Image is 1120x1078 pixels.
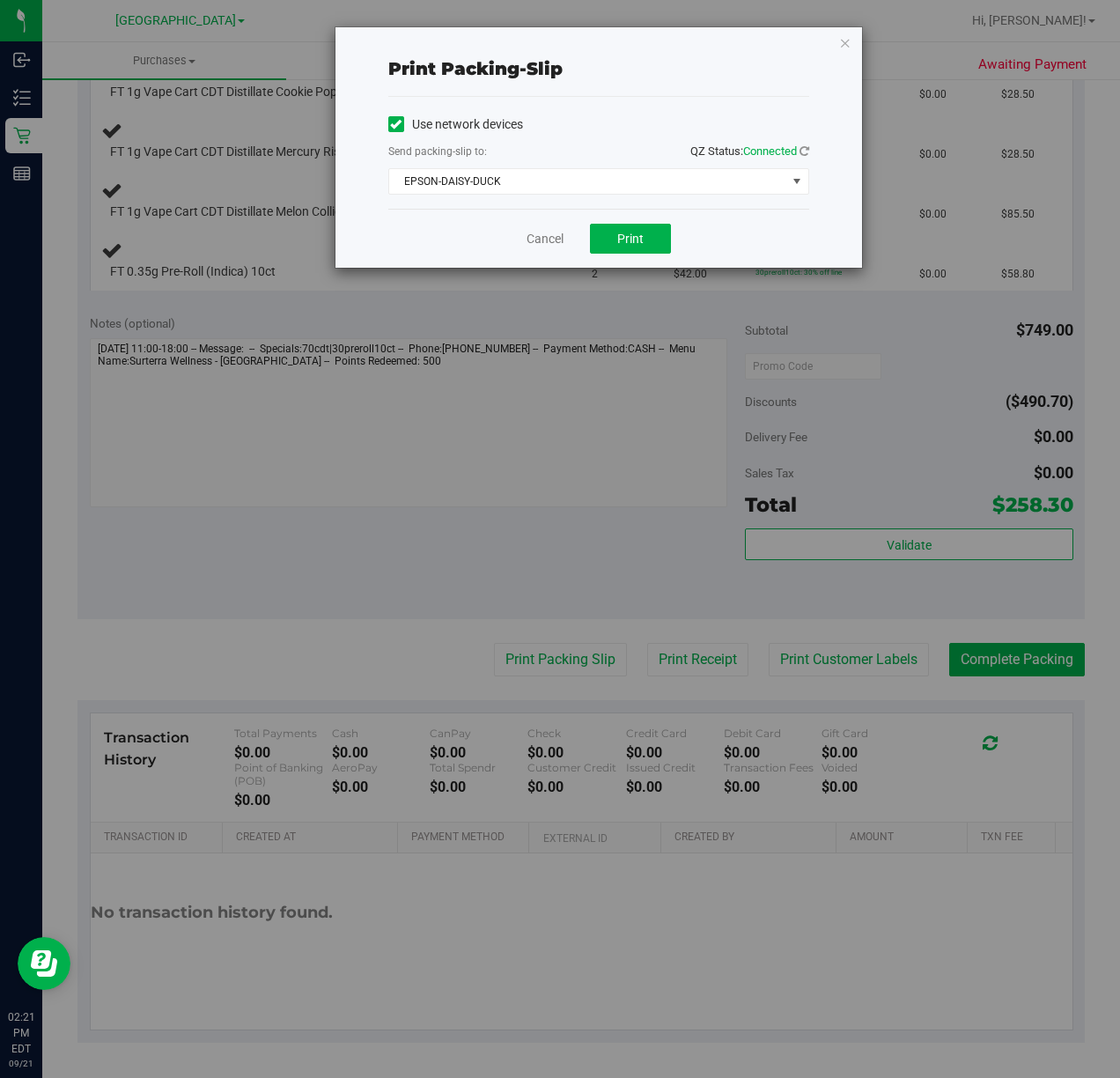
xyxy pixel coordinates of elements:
[389,169,786,194] span: EPSON-DAISY-DUCK
[690,144,809,158] span: QZ Status:
[527,230,564,248] a: Cancel
[18,937,70,990] iframe: Resource center
[617,232,644,246] span: Print
[590,224,671,254] button: Print
[785,169,807,194] span: select
[388,144,487,159] label: Send packing-slip to:
[388,115,523,134] label: Use network devices
[743,144,797,158] span: Connected
[388,58,563,79] span: Print packing-slip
